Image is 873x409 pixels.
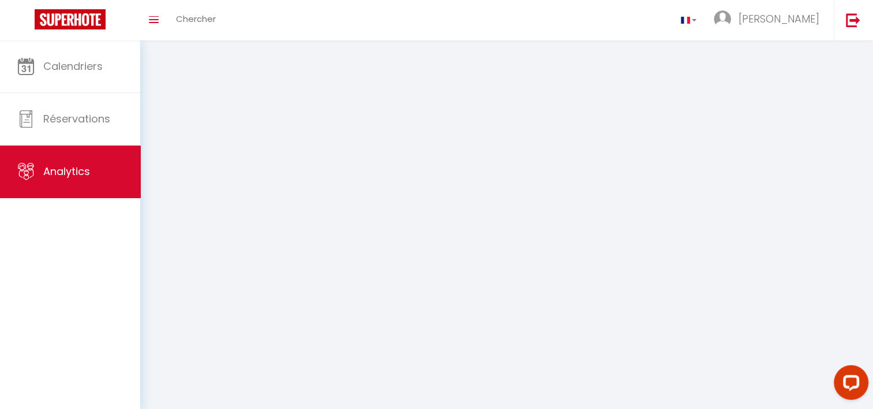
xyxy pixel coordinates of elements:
img: Super Booking [35,9,106,29]
span: Chercher [176,13,216,25]
img: ... [714,10,731,28]
img: logout [846,13,860,27]
span: [PERSON_NAME] [739,12,819,26]
span: Réservations [43,111,110,126]
span: Calendriers [43,59,103,73]
iframe: LiveChat chat widget [825,360,873,409]
span: Analytics [43,164,90,179]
